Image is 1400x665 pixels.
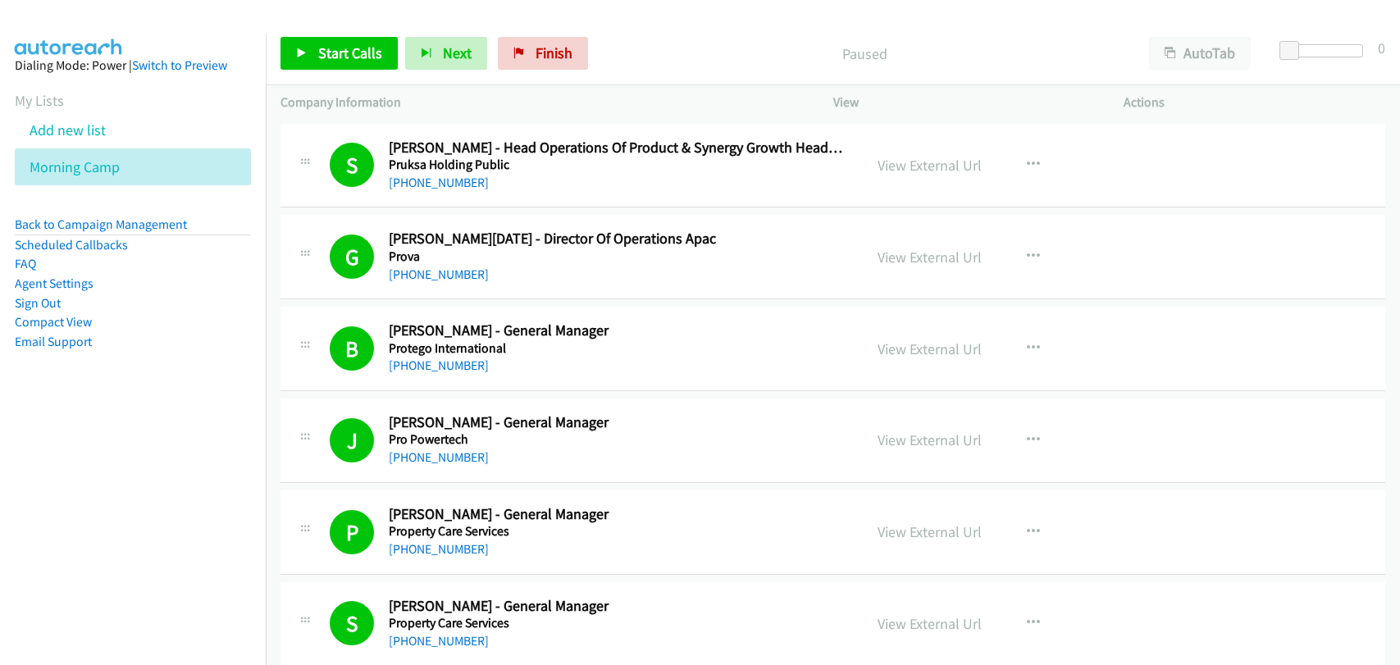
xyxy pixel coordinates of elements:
h2: [PERSON_NAME] - General Manager [389,597,843,616]
div: The call has been completed [330,143,374,187]
div: Dialing Mode: Power | [15,56,251,75]
a: [PHONE_NUMBER] [389,633,489,649]
a: View External Url [878,156,982,175]
h5: Prova [389,248,843,265]
p: Paused [610,43,1120,65]
a: Start Calls [280,37,398,70]
div: The call has been completed [330,235,374,279]
a: My Lists [15,91,64,110]
h2: [PERSON_NAME] - Head Operations Of Product & Synergy Growth Head Of Digital Business [389,139,843,157]
a: [PHONE_NUMBER] [389,449,489,465]
h2: [PERSON_NAME] - General Manager [389,413,843,432]
h1: J [330,418,374,462]
h1: G [330,235,374,279]
a: Finish [498,37,588,70]
a: Sign Out [15,295,61,311]
p: Actions [1124,93,1385,112]
a: View External Url [878,248,982,266]
a: [PHONE_NUMBER] [389,175,489,190]
a: [PHONE_NUMBER] [389,541,489,557]
a: View External Url [878,430,982,449]
span: Next [443,43,472,62]
h1: B [330,326,374,371]
a: Morning Camp [30,157,120,176]
a: Switch to Preview [132,57,227,73]
h2: [PERSON_NAME][DATE] - Director Of Operations Apac [389,230,843,248]
h5: Protego International [389,340,843,357]
a: Email Support [15,334,92,349]
h1: S [330,143,374,187]
a: Back to Campaign Management [15,216,187,232]
span: Start Calls [318,43,382,62]
h1: S [330,601,374,645]
h5: Pro Powertech [389,431,843,448]
button: AutoTab [1149,37,1251,70]
div: The call has been completed [330,510,374,554]
h5: Pruksa Holding Public [389,157,843,173]
span: Finish [536,43,572,62]
a: Compact View [15,314,92,330]
p: Company Information [280,93,804,112]
a: View External Url [878,339,982,358]
h5: Property Care Services [389,615,843,631]
h2: [PERSON_NAME] - General Manager [389,321,843,340]
p: View [833,93,1095,112]
a: [PHONE_NUMBER] [389,358,489,373]
h2: [PERSON_NAME] - General Manager [389,505,843,524]
a: Scheduled Callbacks [15,237,128,253]
a: View External Url [878,614,982,633]
button: Next [405,37,487,70]
h1: P [330,510,374,554]
a: Agent Settings [15,276,93,291]
a: Add new list [30,121,106,139]
div: The call has been completed [330,418,374,462]
div: The call has been completed [330,601,374,645]
div: The call has been completed [330,326,374,371]
h5: Property Care Services [389,523,843,540]
div: 0 [1378,37,1385,59]
a: View External Url [878,522,982,541]
a: [PHONE_NUMBER] [389,266,489,282]
div: Delay between calls (in seconds) [1288,44,1363,57]
a: FAQ [15,256,36,271]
